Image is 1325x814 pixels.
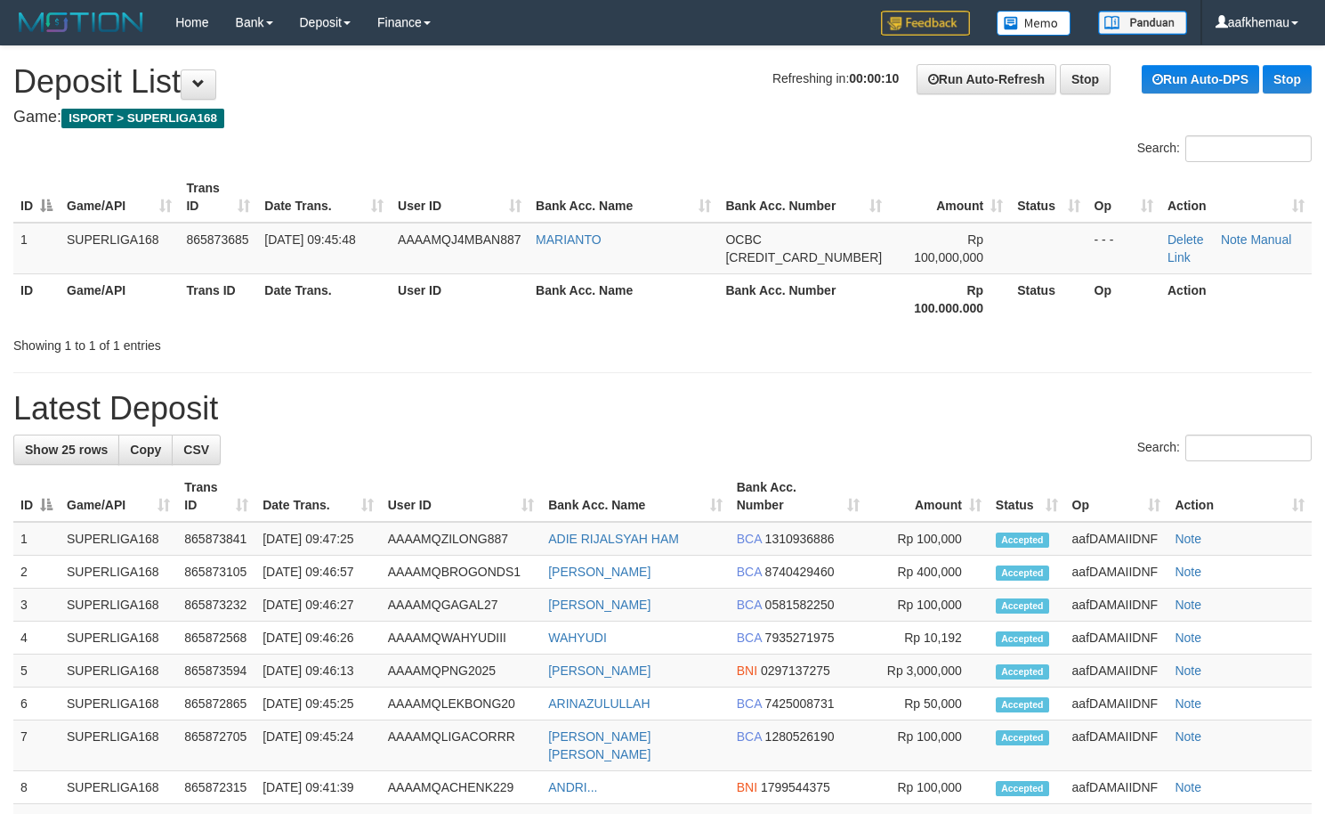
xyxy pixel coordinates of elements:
[391,172,529,223] th: User ID: activate to sort column ascending
[1175,631,1201,645] a: Note
[867,522,988,556] td: Rp 100,000
[997,11,1071,36] img: Button%20Memo.svg
[765,729,835,744] span: Copy 1280526190 to clipboard
[1065,556,1168,589] td: aafDAMAIIDNF
[177,556,255,589] td: 865873105
[255,522,381,556] td: [DATE] 09:47:25
[177,522,255,556] td: 865873841
[60,223,179,274] td: SUPERLIGA168
[177,655,255,688] td: 865873594
[1010,172,1087,223] th: Status: activate to sort column ascending
[186,232,248,247] span: 865873685
[889,172,1010,223] th: Amount: activate to sort column ascending
[1087,172,1160,223] th: Op: activate to sort column ascending
[529,172,718,223] th: Bank Acc. Name: activate to sort column ascending
[60,688,177,720] td: SUPERLIGA168
[177,688,255,720] td: 865872865
[548,598,650,612] a: [PERSON_NAME]
[13,471,60,522] th: ID: activate to sort column descending
[761,780,830,794] span: Copy 1799544375 to clipboard
[548,532,679,546] a: ADIE RIJALSYAH HAM
[737,532,762,546] span: BCA
[737,598,762,612] span: BCA
[255,688,381,720] td: [DATE] 09:45:25
[183,443,209,457] span: CSV
[737,663,757,678] span: BNI
[765,631,835,645] span: Copy 7935271975 to clipboard
[381,522,541,556] td: AAAAMQZILONG887
[60,172,179,223] th: Game/API: activate to sort column ascending
[548,631,607,645] a: WAHYUDI
[718,172,889,223] th: Bank Acc. Number: activate to sort column ascending
[60,589,177,622] td: SUPERLIGA168
[867,720,988,771] td: Rp 100,000
[1167,232,1291,265] a: Manual Link
[772,71,899,85] span: Refreshing in:
[13,109,1312,126] h4: Game:
[1087,223,1160,274] td: - - -
[172,435,221,465] a: CSV
[255,622,381,655] td: [DATE] 09:46:26
[849,71,899,85] strong: 00:00:10
[529,273,718,324] th: Bank Acc. Name
[13,655,60,688] td: 5
[881,11,970,36] img: Feedback.jpg
[1185,435,1312,461] input: Search:
[13,9,149,36] img: MOTION_logo.png
[725,232,761,247] span: OCBC
[177,771,255,804] td: 865872315
[1175,780,1201,794] a: Note
[60,655,177,688] td: SUPERLIGA168
[13,589,60,622] td: 3
[737,631,762,645] span: BCA
[867,688,988,720] td: Rp 50,000
[257,172,391,223] th: Date Trans.: activate to sort column ascending
[867,771,988,804] td: Rp 100,000
[255,720,381,771] td: [DATE] 09:45:24
[730,471,868,522] th: Bank Acc. Number: activate to sort column ascending
[381,720,541,771] td: AAAAMQLIGACORRR
[13,273,60,324] th: ID
[381,688,541,720] td: AAAAMQLEKBONG20
[765,565,835,579] span: Copy 8740429460 to clipboard
[917,64,1056,94] a: Run Auto-Refresh
[989,471,1065,522] th: Status: activate to sort column ascending
[765,696,835,711] span: Copy 7425008731 to clipboard
[536,232,602,247] a: MARIANTO
[1160,273,1312,324] th: Action
[996,566,1049,581] span: Accepted
[737,729,762,744] span: BCA
[60,771,177,804] td: SUPERLIGA168
[60,471,177,522] th: Game/API: activate to sort column ascending
[60,522,177,556] td: SUPERLIGA168
[765,532,835,546] span: Copy 1310936886 to clipboard
[13,172,60,223] th: ID: activate to sort column descending
[13,622,60,655] td: 4
[13,688,60,720] td: 6
[13,223,60,274] td: 1
[889,273,1010,324] th: Rp 100.000.000
[255,556,381,589] td: [DATE] 09:46:57
[13,720,60,771] td: 7
[118,435,173,465] a: Copy
[60,622,177,655] td: SUPERLIGA168
[13,64,1312,100] h1: Deposit List
[1167,232,1203,247] a: Delete
[1065,471,1168,522] th: Op: activate to sort column ascending
[1175,663,1201,678] a: Note
[177,720,255,771] td: 865872705
[264,232,355,247] span: [DATE] 09:45:48
[737,565,762,579] span: BCA
[867,471,988,522] th: Amount: activate to sort column ascending
[548,780,597,794] a: ANDRI...
[25,443,108,457] span: Show 25 rows
[737,780,757,794] span: BNI
[391,273,529,324] th: User ID
[381,622,541,655] td: AAAAMQWAHYUDIII
[867,589,988,622] td: Rp 100,000
[13,330,538,354] div: Showing 1 to 1 of 1 entries
[1065,688,1168,720] td: aafDAMAIIDNF
[179,273,257,324] th: Trans ID
[381,771,541,804] td: AAAAMQACHENK229
[1175,565,1201,579] a: Note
